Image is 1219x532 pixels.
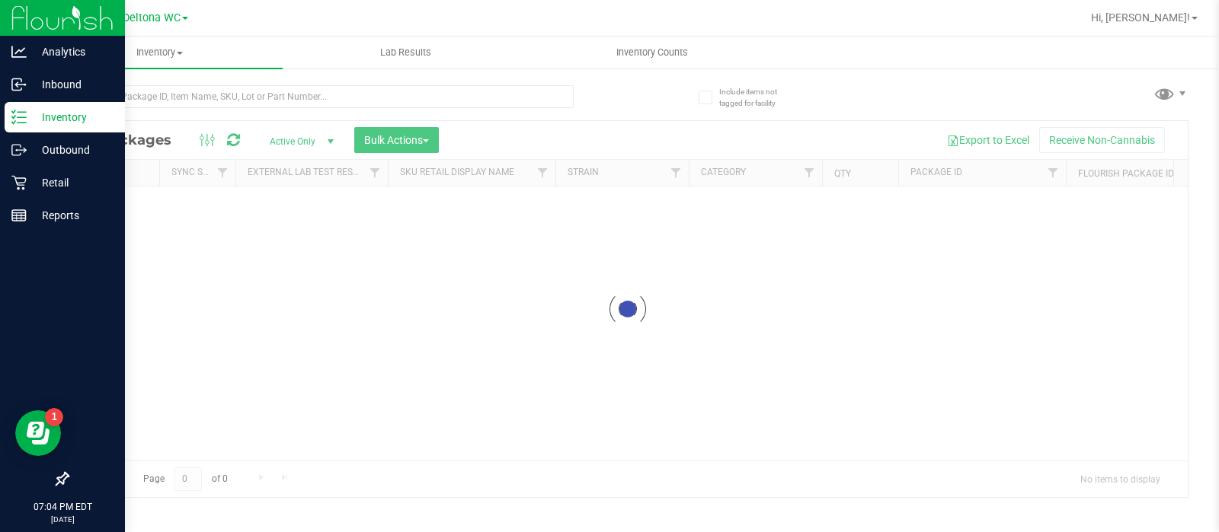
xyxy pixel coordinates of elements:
p: Inbound [27,75,118,94]
span: Deltona WC [123,11,181,24]
inline-svg: Inbound [11,77,27,92]
p: Outbound [27,141,118,159]
inline-svg: Reports [11,208,27,223]
p: [DATE] [7,514,118,525]
inline-svg: Retail [11,175,27,190]
p: Retail [27,174,118,192]
iframe: Resource center unread badge [45,408,63,426]
inline-svg: Outbound [11,142,27,158]
input: Search Package ID, Item Name, SKU, Lot or Part Number... [67,85,574,108]
iframe: Resource center [15,410,61,456]
span: Include items not tagged for facility [719,86,795,109]
span: Hi, [PERSON_NAME]! [1091,11,1190,24]
inline-svg: Inventory [11,110,27,125]
a: Inventory [37,37,283,68]
p: Reports [27,206,118,225]
span: Inventory [37,46,283,59]
p: 07:04 PM EDT [7,500,118,514]
a: Inventory Counts [529,37,775,68]
p: Analytics [27,43,118,61]
a: Lab Results [283,37,529,68]
span: Lab Results [360,46,452,59]
inline-svg: Analytics [11,44,27,59]
p: Inventory [27,108,118,126]
span: Inventory Counts [596,46,709,59]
